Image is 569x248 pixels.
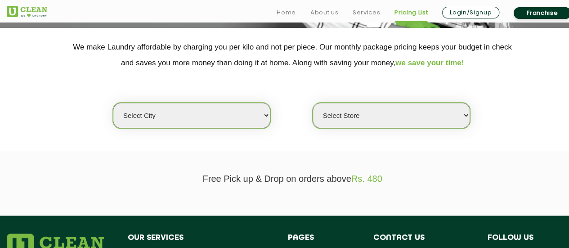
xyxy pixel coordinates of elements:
a: Pricing List [394,7,428,18]
a: Login/Signup [442,7,499,18]
a: About us [310,7,338,18]
a: Home [277,7,296,18]
img: UClean Laundry and Dry Cleaning [7,6,47,17]
span: Rs. 480 [351,174,382,184]
a: Services [353,7,380,18]
span: we save your time! [395,59,464,67]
